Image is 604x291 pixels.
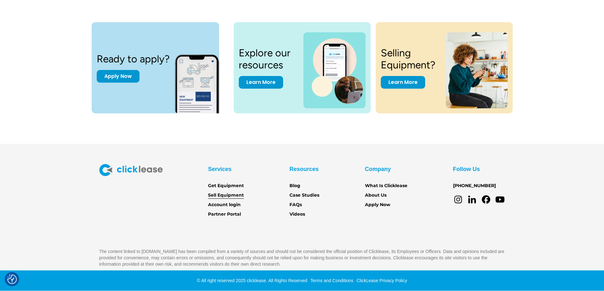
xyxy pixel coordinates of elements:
[446,32,507,108] img: a woman sitting on a stool looking at her cell phone
[365,192,386,199] a: About Us
[239,47,296,71] h3: Explore our resources
[208,201,241,208] a: Account login
[208,164,231,174] div: Services
[289,182,300,189] a: Blog
[381,47,438,71] h3: Selling Equipment?
[175,47,231,113] img: New equipment quote on the screen of a smart phone
[99,248,505,267] p: The content linked to [DOMAIN_NAME] has been compiled from a variety of sources and should not be...
[208,211,241,218] a: Partner Portal
[7,275,17,284] button: Consent Preferences
[453,164,480,174] div: Follow Us
[239,76,283,89] a: Learn More
[289,201,302,208] a: FAQs
[289,211,305,218] a: Videos
[365,201,390,208] a: Apply Now
[303,32,365,108] img: a photo of a man on a laptop and a cell phone
[381,76,425,89] a: Learn More
[208,192,244,199] a: Sell Equipment
[355,278,407,283] a: ClickLease Privacy Policy
[365,182,407,189] a: What Is Clicklease
[97,53,170,65] h3: Ready to apply?
[208,182,244,189] a: Get Equipment
[453,182,496,189] a: [PHONE_NUMBER]
[309,278,353,283] a: Terms and Conditions
[7,275,17,284] img: Revisit consent button
[289,192,319,199] a: Case Studies
[289,164,319,174] div: Resources
[97,70,140,83] a: Apply Now
[365,164,391,174] div: Company
[99,164,163,176] img: Clicklease logo
[197,277,307,284] div: © All right reserved 2025 clicklease. All Rights Reserved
